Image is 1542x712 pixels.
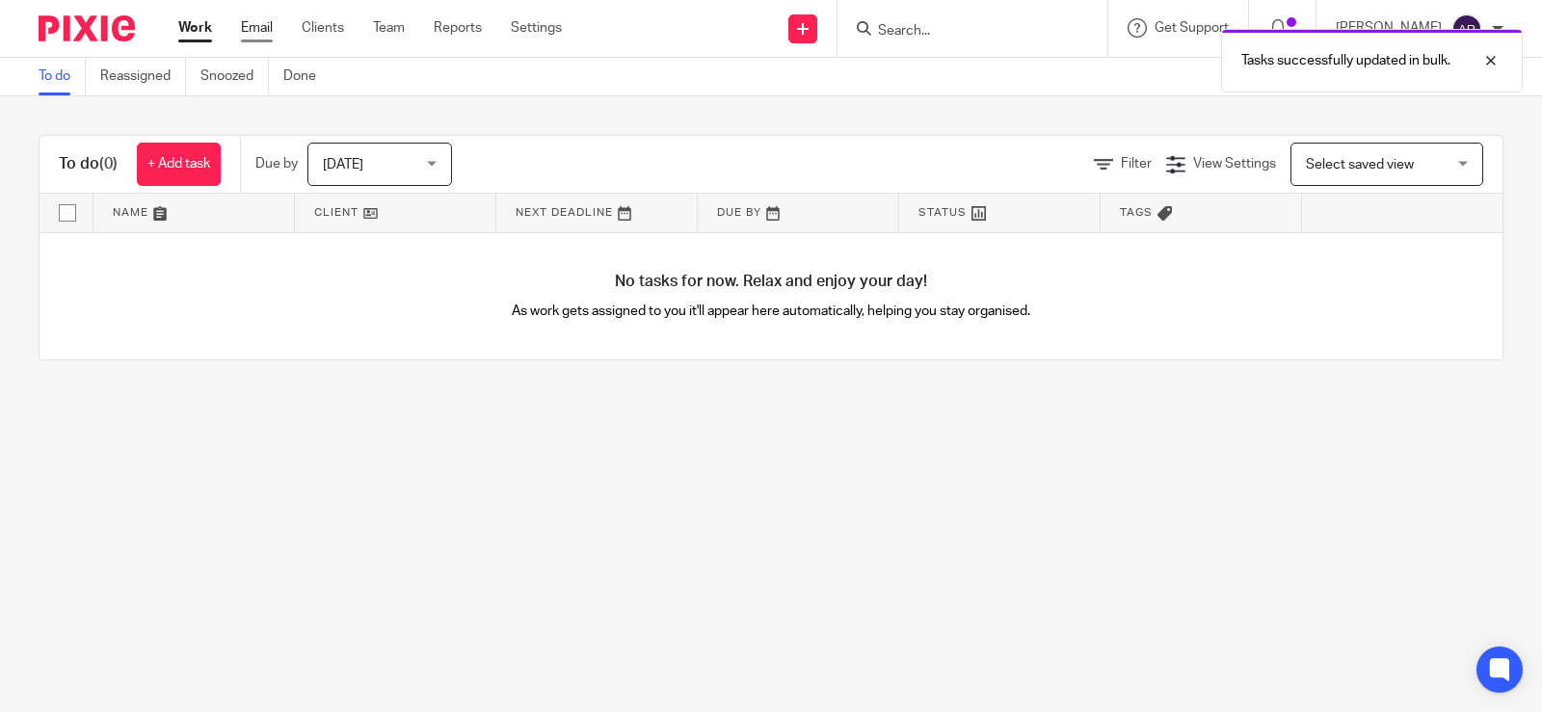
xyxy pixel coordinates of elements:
[406,302,1137,321] p: As work gets assigned to you it'll appear here automatically, helping you stay organised.
[1121,157,1152,171] span: Filter
[1120,207,1153,218] span: Tags
[137,143,221,186] a: + Add task
[39,58,86,95] a: To do
[255,154,298,173] p: Due by
[1451,13,1482,44] img: svg%3E
[434,18,482,38] a: Reports
[99,156,118,171] span: (0)
[302,18,344,38] a: Clients
[323,158,363,171] span: [DATE]
[1193,157,1276,171] span: View Settings
[283,58,331,95] a: Done
[200,58,269,95] a: Snoozed
[1306,158,1414,171] span: Select saved view
[511,18,562,38] a: Settings
[40,272,1502,292] h4: No tasks for now. Relax and enjoy your day!
[373,18,405,38] a: Team
[178,18,212,38] a: Work
[1241,51,1450,70] p: Tasks successfully updated in bulk.
[39,15,135,41] img: Pixie
[100,58,186,95] a: Reassigned
[59,154,118,174] h1: To do
[241,18,273,38] a: Email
